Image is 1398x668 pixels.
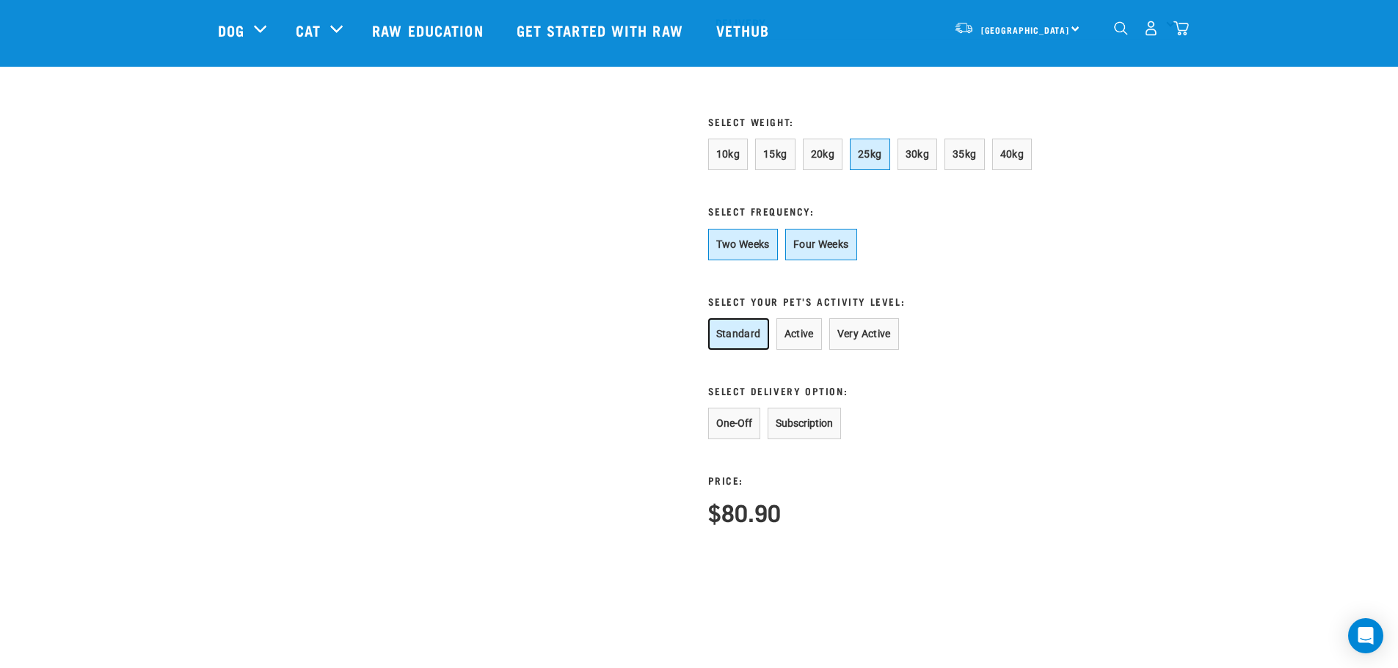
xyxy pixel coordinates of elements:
button: 25kg [850,139,890,170]
button: 15kg [755,139,796,170]
button: Very Active [829,318,899,350]
button: 30kg [898,139,938,170]
span: 40kg [1000,148,1024,160]
img: van-moving.png [954,21,974,34]
button: Two Weeks [708,229,778,260]
a: Cat [296,19,321,41]
h3: Select Frequency: [708,205,1038,216]
button: Standard [708,318,769,350]
button: 10kg [708,139,749,170]
span: 10kg [716,148,740,160]
span: 30kg [906,148,930,160]
span: 35kg [953,148,977,160]
a: Vethub [702,1,788,59]
h3: Select Weight: [708,116,1038,127]
span: 15kg [763,148,787,160]
img: home-icon-1@2x.png [1114,21,1128,35]
div: Open Intercom Messenger [1348,618,1383,653]
a: Get started with Raw [502,1,702,59]
img: user.png [1143,21,1159,36]
a: Dog [218,19,244,41]
h3: Select Your Pet's Activity Level: [708,296,1038,307]
span: 20kg [811,148,835,160]
a: Raw Education [357,1,501,59]
button: Four Weeks [785,229,857,260]
button: One-Off [708,408,760,439]
h4: $80.90 [708,499,781,525]
button: 40kg [992,139,1033,170]
button: Active [776,318,822,350]
h3: Price: [708,474,781,485]
img: home-icon@2x.png [1173,21,1189,36]
span: 25kg [858,148,882,160]
button: Subscription [768,408,841,439]
button: 35kg [944,139,985,170]
button: 20kg [803,139,843,170]
span: [GEOGRAPHIC_DATA] [981,27,1070,32]
h3: Select Delivery Option: [708,385,1038,396]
